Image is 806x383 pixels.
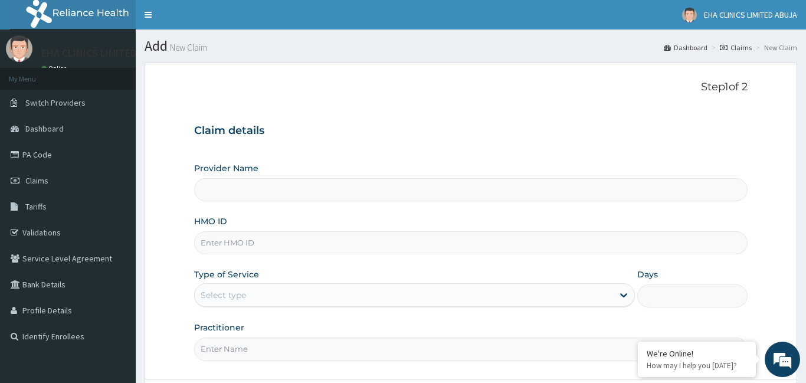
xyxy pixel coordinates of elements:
h1: Add [145,38,797,54]
span: EHA CLINICS LIMITED ABUJA [704,9,797,20]
input: Enter Name [194,338,748,361]
div: We're Online! [647,348,747,359]
span: Dashboard [25,123,64,134]
img: User Image [6,35,32,62]
span: Claims [25,175,48,186]
img: User Image [682,8,697,22]
li: New Claim [753,42,797,53]
label: Days [637,269,658,280]
a: Dashboard [664,42,707,53]
p: EHA CLINICS LIMITED ABUJA [41,48,169,58]
input: Enter HMO ID [194,231,748,254]
span: Switch Providers [25,97,86,108]
label: HMO ID [194,215,227,227]
span: Tariffs [25,201,47,212]
label: Practitioner [194,322,244,333]
p: Step 1 of 2 [194,81,748,94]
p: How may I help you today? [647,361,747,371]
a: Claims [720,42,752,53]
div: Select type [201,289,246,301]
a: Online [41,64,70,73]
label: Provider Name [194,162,258,174]
small: New Claim [168,43,207,52]
label: Type of Service [194,269,259,280]
h3: Claim details [194,125,748,138]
